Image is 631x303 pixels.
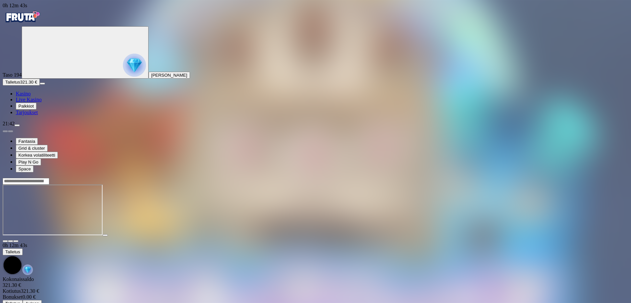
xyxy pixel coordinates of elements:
button: close icon [3,240,8,242]
span: Korkea volatiliteetti [18,153,55,158]
button: play icon [103,234,108,236]
a: gift-inverted iconTarjoukset [16,110,38,115]
span: Kasino [16,91,31,96]
div: 321.30 € [3,282,628,288]
img: reward-icon [22,265,33,275]
span: Space [18,166,31,171]
button: chevron-down icon [8,240,13,242]
span: Play N Go [18,160,38,164]
span: [PERSON_NAME] [151,73,187,78]
span: user session time [3,242,27,248]
span: Grid & cluster [18,146,45,151]
button: reward progress [22,26,149,79]
div: 321.30 € [3,288,628,294]
span: Live Kasino [16,97,42,102]
button: Talletus [3,248,23,255]
button: Fantasia [16,138,38,145]
button: Grid & cluster [16,145,48,152]
button: prev slide [3,130,8,132]
button: fullscreen icon [13,240,18,242]
span: user session time [3,3,27,8]
button: Korkea volatiliteetti [16,152,58,159]
button: Play N Go [16,159,41,165]
nav: Primary [3,9,628,115]
div: Kokonaissaldo [3,276,628,288]
button: menu [14,124,20,126]
span: Taso 194 [3,72,22,78]
span: Talletus [5,80,20,85]
button: reward iconPalkkiot [16,103,36,110]
a: poker-chip iconLive Kasino [16,97,42,102]
span: 21:42 [3,121,14,126]
a: diamond iconKasino [16,91,31,96]
span: Palkkiot [18,104,34,109]
a: Fruta [3,20,42,26]
input: Search [3,178,49,185]
button: Space [16,165,34,172]
button: next slide [8,130,13,132]
div: 0.00 € [3,294,628,300]
div: Game menu [3,242,628,276]
span: Fantasia [18,139,35,144]
span: Tarjoukset [16,110,38,115]
button: menu [40,83,45,85]
span: Bonukset [3,294,22,300]
iframe: Reactoonz [3,185,103,235]
button: [PERSON_NAME] [149,72,190,79]
span: Kotiutus [3,288,21,294]
span: 321.30 € [20,80,37,85]
img: reward progress [123,54,146,77]
img: Fruta [3,9,42,25]
button: Talletusplus icon321.30 € [3,79,40,86]
span: Talletus [5,249,20,254]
